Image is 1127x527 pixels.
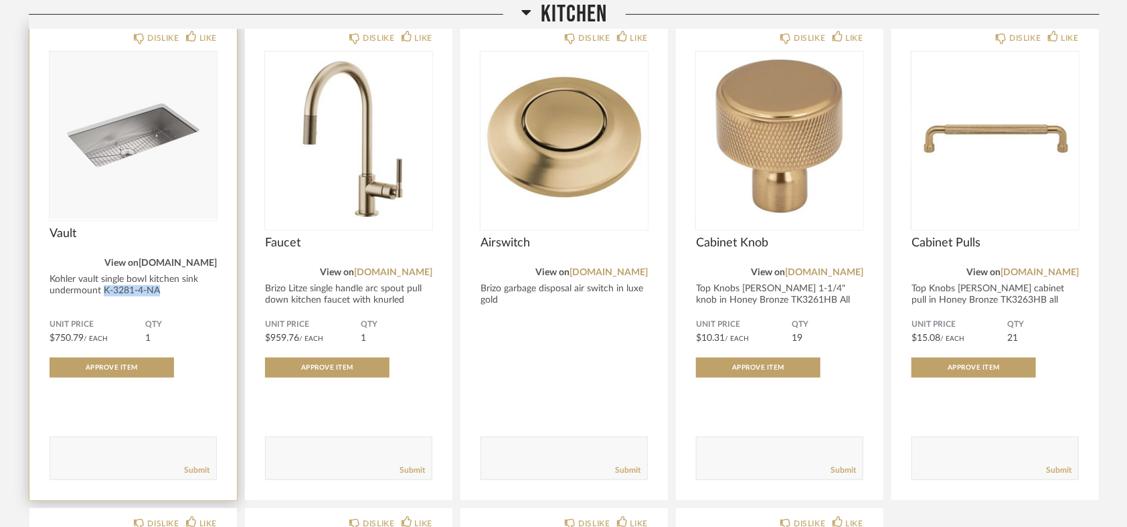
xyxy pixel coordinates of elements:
[912,52,1079,219] div: 0
[481,52,648,219] div: 0
[696,52,863,219] img: undefined
[794,31,825,45] div: DISLIKE
[792,319,863,330] span: QTY
[751,268,785,277] span: View on
[630,31,648,45] div: LIKE
[86,364,138,371] span: Approve Item
[361,333,366,343] span: 1
[363,31,394,45] div: DISLIKE
[265,52,432,219] img: undefined
[301,364,353,371] span: Approve Item
[50,52,217,219] img: undefined
[84,335,108,342] span: / Each
[50,358,174,378] button: Approve Item
[1001,268,1079,277] a: [DOMAIN_NAME]
[265,319,361,330] span: Unit Price
[1009,31,1041,45] div: DISLIKE
[1007,319,1079,330] span: QTY
[940,335,964,342] span: / Each
[696,358,820,378] button: Approve Item
[481,236,648,250] span: Airswitch
[361,319,432,330] span: QTY
[265,283,432,317] div: Brizo Litze single handle arc spout pull down kitchen faucet with knurled hand...
[50,274,217,297] div: Kohler vault single bowl kitchen sink undermount K-3281-4-NA
[354,268,432,277] a: [DOMAIN_NAME]
[1061,31,1079,45] div: LIKE
[732,364,784,371] span: Approve Item
[265,236,432,250] span: Faucet
[320,268,354,277] span: View on
[104,258,139,268] span: View on
[199,31,217,45] div: LIKE
[1007,333,1018,343] span: 21
[948,364,1000,371] span: Approve Item
[615,465,640,476] a: Submit
[912,333,940,343] span: $15.08
[696,319,792,330] span: Unit Price
[50,333,84,343] span: $750.79
[912,236,1079,250] span: Cabinet Pulls
[725,335,749,342] span: / Each
[578,31,610,45] div: DISLIKE
[50,319,145,330] span: Unit Price
[265,333,299,343] span: $959.76
[831,465,856,476] a: Submit
[145,319,217,330] span: QTY
[846,31,863,45] div: LIKE
[184,465,209,476] a: Submit
[792,333,802,343] span: 19
[912,358,1036,378] button: Approve Item
[535,268,570,277] span: View on
[147,31,179,45] div: DISLIKE
[145,333,151,343] span: 1
[696,236,863,250] span: Cabinet Knob
[696,52,863,219] div: 0
[481,52,648,219] img: undefined
[966,268,1001,277] span: View on
[400,465,425,476] a: Submit
[912,52,1079,219] img: undefined
[139,258,217,268] a: [DOMAIN_NAME]
[1046,465,1071,476] a: Submit
[415,31,432,45] div: LIKE
[299,335,323,342] span: / Each
[265,358,389,378] button: Approve Item
[912,283,1079,317] div: Top Knobs [PERSON_NAME] cabinet pull in Honey Bronze TK3263HB all base cabi...
[265,52,432,219] div: 0
[912,319,1007,330] span: Unit Price
[696,333,725,343] span: $10.31
[785,268,863,277] a: [DOMAIN_NAME]
[50,226,217,241] span: Vault
[696,283,863,317] div: Top Knobs [PERSON_NAME] 1-1/4" knob in Honey Bronze TK3261HB All uppers a...
[570,268,648,277] a: [DOMAIN_NAME]
[481,283,648,306] div: Brizo garbage disposal air switch in luxe gold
